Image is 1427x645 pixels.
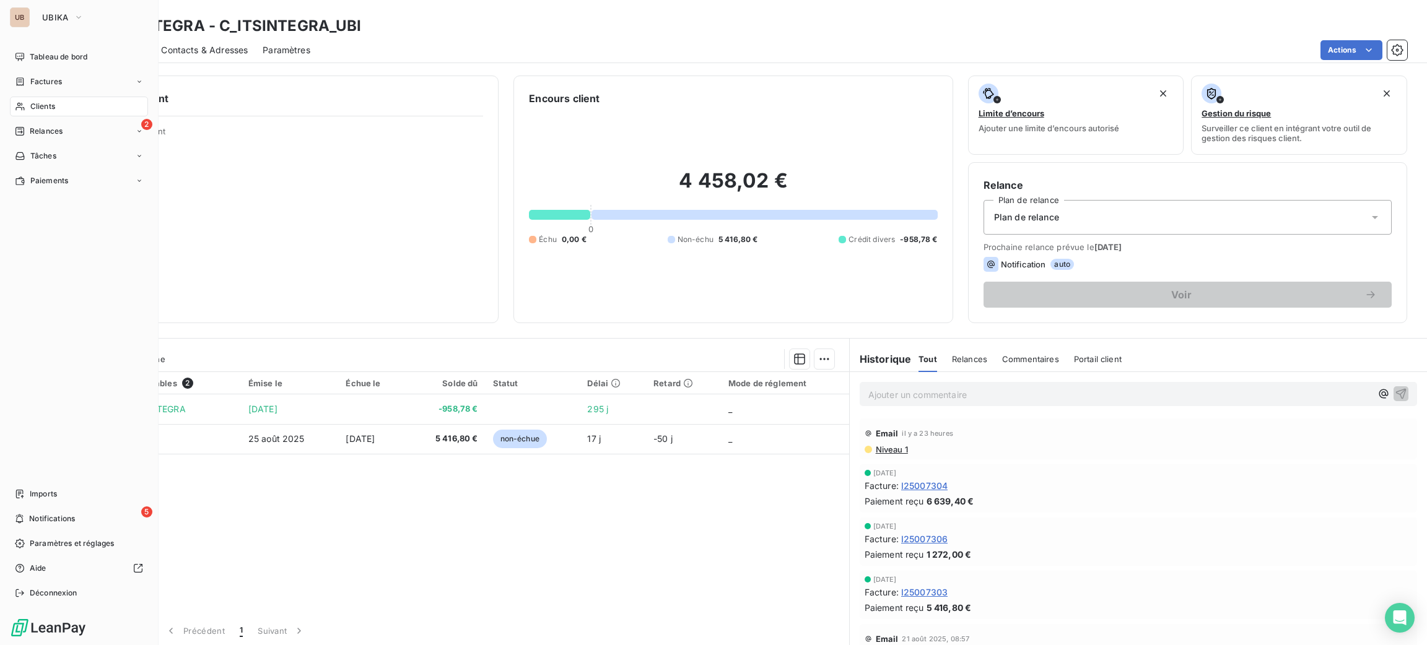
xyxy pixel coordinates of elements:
[952,354,987,364] span: Relances
[75,91,483,106] h6: Informations client
[876,428,899,438] span: Email
[414,403,478,415] span: -958,78 €
[979,108,1044,118] span: Limite d’encours
[865,586,899,599] span: Facture :
[1001,259,1046,269] span: Notification
[728,404,732,414] span: _
[902,430,953,437] span: il y a 23 heures
[240,625,243,637] span: 1
[562,234,587,245] span: 0,00 €
[414,378,478,388] div: Solde dû
[10,618,87,638] img: Logo LeanPay
[157,618,232,644] button: Précédent
[728,433,732,444] span: _
[876,634,899,644] span: Email
[182,378,193,389] span: 2
[250,618,313,644] button: Suivant
[30,126,63,137] span: Relances
[1202,123,1397,143] span: Surveiller ce client en intégrant votre outil de gestion des risques client.
[1191,76,1407,155] button: Gestion du risqueSurveiller ce client en intégrant votre outil de gestion des risques client.
[1074,354,1122,364] span: Portail client
[865,479,899,492] span: Facture :
[1202,108,1271,118] span: Gestion du risque
[850,352,912,366] h6: Historique
[927,548,972,561] span: 1 272,00 €
[29,513,75,524] span: Notifications
[1002,354,1059,364] span: Commentaires
[984,178,1392,193] h6: Relance
[161,44,248,56] span: Contacts & Adresses
[875,444,908,454] span: Niveau 1
[901,532,948,545] span: I25007306
[984,242,1392,252] span: Prochaine relance prévue le
[30,563,46,574] span: Aide
[901,479,948,492] span: I25007304
[30,488,57,500] span: Imports
[248,378,331,388] div: Émise le
[248,433,305,444] span: 25 août 2025
[901,586,948,599] span: I25007303
[493,378,573,388] div: Statut
[587,404,608,414] span: 295 j
[109,15,362,37] h3: ITS INTEGRA - C_ITSINTEGRA_UBI
[30,150,56,162] span: Tâches
[865,495,924,508] span: Paiement reçu
[994,211,1059,223] span: Plan de relance
[414,433,478,445] span: 5 416,80 €
[1050,259,1074,270] span: auto
[100,378,233,389] div: Pièces comptables
[1320,40,1382,60] button: Actions
[30,175,68,186] span: Paiements
[30,76,62,87] span: Factures
[30,101,55,112] span: Clients
[728,378,842,388] div: Mode de réglement
[10,558,148,578] a: Aide
[141,119,152,130] span: 2
[587,378,639,388] div: Délai
[248,404,277,414] span: [DATE]
[529,91,600,106] h6: Encours client
[263,44,310,56] span: Paramètres
[998,290,1364,300] span: Voir
[865,548,924,561] span: Paiement reçu
[232,618,250,644] button: 1
[718,234,758,245] span: 5 416,80 €
[653,378,713,388] div: Retard
[493,430,547,448] span: non-échue
[653,433,673,444] span: -50 j
[873,469,897,477] span: [DATE]
[100,126,483,144] span: Propriétés Client
[30,538,114,549] span: Paramètres et réglages
[30,51,87,63] span: Tableau de bord
[539,234,557,245] span: Échu
[873,576,897,583] span: [DATE]
[678,234,713,245] span: Non-échu
[900,234,937,245] span: -958,78 €
[588,224,593,234] span: 0
[141,506,152,517] span: 5
[927,601,972,614] span: 5 416,80 €
[927,495,974,508] span: 6 639,40 €
[529,168,937,206] h2: 4 458,02 €
[968,76,1184,155] button: Limite d’encoursAjouter une limite d’encours autorisé
[587,433,601,444] span: 17 j
[30,587,77,599] span: Déconnexion
[346,378,399,388] div: Échue le
[42,12,69,22] span: UBIKA
[919,354,937,364] span: Tout
[984,282,1392,308] button: Voir
[979,123,1119,133] span: Ajouter une limite d’encours autorisé
[1385,603,1415,633] div: Open Intercom Messenger
[865,532,899,545] span: Facture :
[346,433,375,444] span: [DATE]
[902,635,969,643] span: 21 août 2025, 08:57
[1094,242,1122,252] span: [DATE]
[10,7,30,27] div: UB
[873,522,897,530] span: [DATE]
[849,234,895,245] span: Crédit divers
[865,601,924,614] span: Paiement reçu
